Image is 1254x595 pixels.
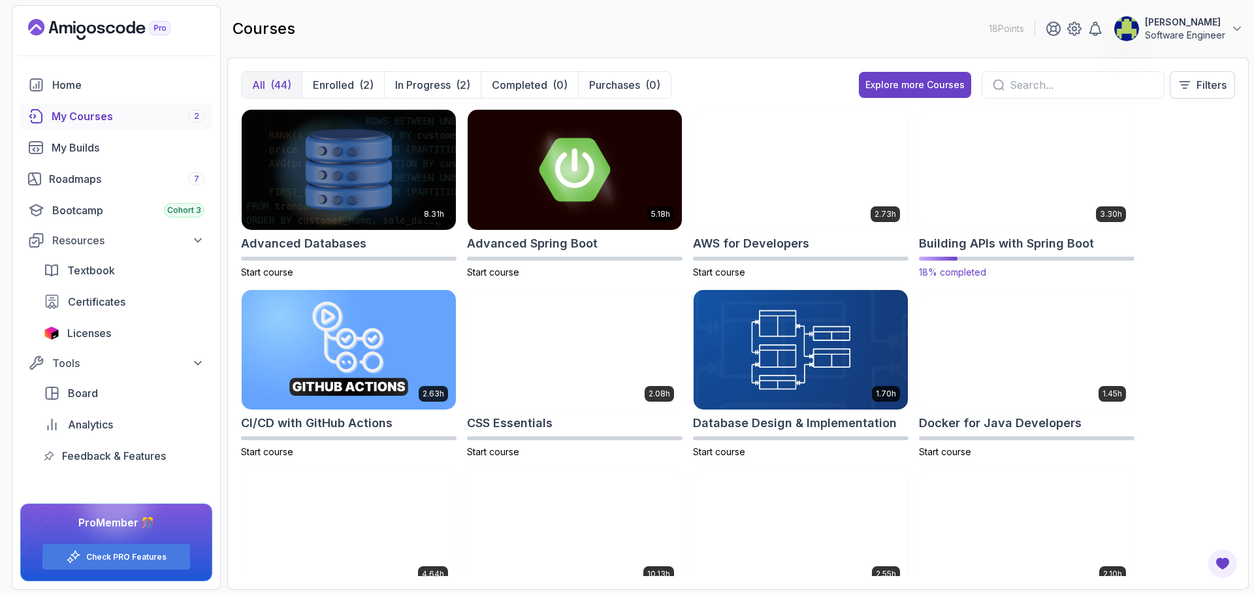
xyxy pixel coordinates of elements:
[302,72,384,98] button: Enrolled(2)
[52,233,204,248] div: Resources
[919,414,1082,432] h2: Docker for Java Developers
[919,446,971,457] span: Start course
[649,389,670,399] p: 2.08h
[233,18,295,39] h2: courses
[241,266,293,278] span: Start course
[423,389,444,399] p: 2.63h
[359,77,374,93] div: (2)
[20,103,212,129] a: courses
[481,72,578,98] button: Completed(0)
[52,77,204,93] div: Home
[492,77,547,93] p: Completed
[693,266,745,278] span: Start course
[36,320,212,346] a: licenses
[52,202,204,218] div: Bootcamp
[241,234,366,253] h2: Advanced Databases
[694,110,908,230] img: AWS for Developers card
[20,72,212,98] a: home
[468,110,682,230] img: Advanced Spring Boot card
[989,22,1024,35] p: 18 Points
[467,266,519,278] span: Start course
[252,77,265,93] p: All
[52,140,204,155] div: My Builds
[876,389,896,399] p: 1.70h
[68,294,125,310] span: Certificates
[1170,71,1235,99] button: Filters
[49,171,204,187] div: Roadmaps
[456,77,470,93] div: (2)
[645,77,660,93] div: (0)
[647,569,670,579] p: 10.13h
[693,234,809,253] h2: AWS for Developers
[20,351,212,375] button: Tools
[1103,569,1122,579] p: 2.10h
[20,197,212,223] a: bootcamp
[467,446,519,457] span: Start course
[313,77,354,93] p: Enrolled
[384,72,481,98] button: In Progress(2)
[20,229,212,252] button: Resources
[68,385,98,401] span: Board
[578,72,671,98] button: Purchases(0)
[693,414,897,432] h2: Database Design & Implementation
[36,411,212,438] a: analytics
[20,166,212,192] a: roadmaps
[589,77,640,93] p: Purchases
[36,257,212,283] a: textbook
[241,414,393,432] h2: CI/CD with GitHub Actions
[44,327,59,340] img: jetbrains icon
[424,209,444,219] p: 8.31h
[1145,29,1225,42] p: Software Engineer
[36,380,212,406] a: board
[422,569,444,579] p: 4.64h
[52,108,204,124] div: My Courses
[395,77,451,93] p: In Progress
[919,109,1134,279] a: Building APIs with Spring Boot card3.30hBuilding APIs with Spring Boot18% completed
[242,470,456,590] img: Docker For Professionals card
[1114,16,1139,41] img: user profile image
[859,72,971,98] button: Explore more Courses
[67,325,111,341] span: Licenses
[914,106,1139,233] img: Building APIs with Spring Boot card
[1197,77,1227,93] p: Filters
[553,77,568,93] div: (0)
[167,205,201,216] span: Cohort 3
[468,290,682,410] img: CSS Essentials card
[1102,389,1122,399] p: 1.45h
[67,263,115,278] span: Textbook
[52,355,204,371] div: Tools
[28,19,201,40] a: Landing page
[270,77,291,93] div: (44)
[1010,77,1153,93] input: Search...
[919,234,1094,253] h2: Building APIs with Spring Boot
[242,72,302,98] button: All(44)
[36,443,212,469] a: feedback
[694,290,908,410] img: Database Design & Implementation card
[20,135,212,161] a: builds
[242,290,456,410] img: CI/CD with GitHub Actions card
[468,470,682,590] img: Git for Professionals card
[86,552,167,562] a: Check PRO Features
[865,78,965,91] div: Explore more Courses
[62,448,166,464] span: Feedback & Features
[467,414,553,432] h2: CSS Essentials
[920,470,1134,590] img: GitHub Toolkit card
[693,446,745,457] span: Start course
[194,174,199,184] span: 7
[1145,16,1225,29] p: [PERSON_NAME]
[242,110,456,230] img: Advanced Databases card
[42,543,191,570] button: Check PRO Features
[920,290,1134,410] img: Docker for Java Developers card
[1207,548,1238,579] button: Open Feedback Button
[241,446,293,457] span: Start course
[651,209,670,219] p: 5.18h
[919,266,986,278] span: 18% completed
[1100,209,1122,219] p: 3.30h
[875,209,896,219] p: 2.73h
[467,234,598,253] h2: Advanced Spring Boot
[68,417,113,432] span: Analytics
[1114,16,1244,42] button: user profile image[PERSON_NAME]Software Engineer
[876,569,896,579] p: 2.55h
[694,470,908,590] img: Git & GitHub Fundamentals card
